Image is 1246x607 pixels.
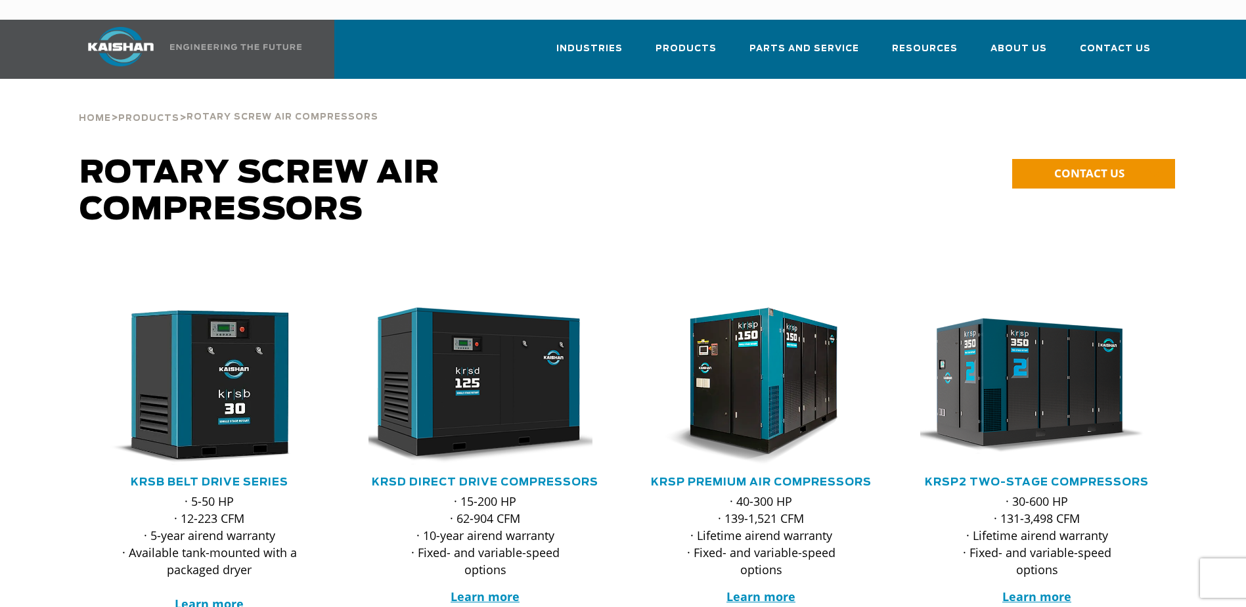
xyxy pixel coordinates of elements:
[644,307,878,465] div: krsp150
[556,32,623,76] a: Industries
[359,307,592,465] img: krsd125
[131,477,288,487] a: KRSB Belt Drive Series
[170,44,301,50] img: Engineering the future
[946,493,1128,578] p: · 30-600 HP · 131-3,498 CFM · Lifetime airend warranty · Fixed- and variable-speed options
[368,307,602,465] div: krsd125
[187,113,378,122] span: Rotary Screw Air Compressors
[79,79,378,129] div: > >
[93,307,326,465] div: krsb30
[1080,32,1151,76] a: Contact Us
[118,112,179,124] a: Products
[79,114,111,123] span: Home
[892,41,958,56] span: Resources
[990,32,1047,76] a: About Us
[749,32,859,76] a: Parts and Service
[556,41,623,56] span: Industries
[372,477,598,487] a: KRSD Direct Drive Compressors
[72,27,170,66] img: kaishan logo
[79,112,111,124] a: Home
[671,493,852,578] p: · 40-300 HP · 139-1,521 CFM · Lifetime airend warranty · Fixed- and variable-speed options
[749,41,859,56] span: Parts and Service
[925,477,1149,487] a: KRSP2 Two-Stage Compressors
[1002,589,1071,604] a: Learn more
[634,307,868,465] img: krsp150
[79,158,440,226] span: Rotary Screw Air Compressors
[910,307,1144,465] img: krsp350
[726,589,795,604] a: Learn more
[1054,166,1124,181] span: CONTACT US
[656,41,717,56] span: Products
[1080,41,1151,56] span: Contact Us
[892,32,958,76] a: Resources
[656,32,717,76] a: Products
[990,41,1047,56] span: About Us
[395,493,576,578] p: · 15-200 HP · 62-904 CFM · 10-year airend warranty · Fixed- and variable-speed options
[1012,159,1175,189] a: CONTACT US
[451,589,520,604] a: Learn more
[651,477,872,487] a: KRSP Premium Air Compressors
[118,114,179,123] span: Products
[920,307,1154,465] div: krsp350
[83,307,317,465] img: krsb30
[72,20,304,79] a: Kaishan USA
